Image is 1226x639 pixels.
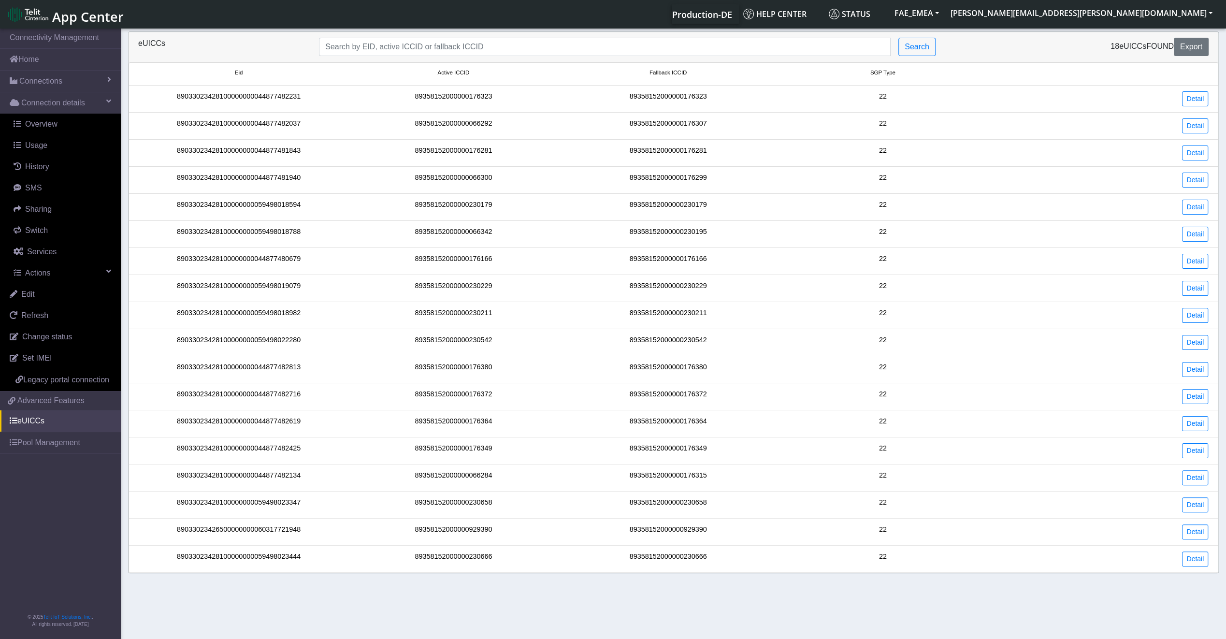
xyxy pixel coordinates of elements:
[25,226,48,234] span: Switch
[561,281,775,296] div: 89358152000000230229
[561,389,775,404] div: 89358152000000176372
[131,335,346,350] div: 89033023428100000000059498022280
[21,97,85,109] span: Connection details
[1182,416,1208,431] a: Detail
[346,200,561,215] div: 89358152000000230179
[776,497,990,512] div: 22
[346,335,561,350] div: 89358152000000230542
[8,4,122,25] a: App Center
[4,177,121,199] a: SMS
[776,443,990,458] div: 22
[131,497,346,512] div: 89033023428100000000059498023347
[829,9,870,19] span: Status
[776,118,990,133] div: 22
[131,91,346,106] div: 89033023428100000000044877482231
[776,524,990,539] div: 22
[346,552,561,566] div: 89358152000000230666
[649,69,687,77] span: Fallback ICCID
[776,416,990,431] div: 22
[131,281,346,296] div: 89033023428100000000059498019079
[561,145,775,160] div: 89358152000000176281
[1182,91,1208,106] a: Detail
[319,38,891,56] input: Search...
[776,145,990,160] div: 22
[131,524,346,539] div: 89033023426500000000060317721948
[131,308,346,323] div: 89033023428100000000059498018982
[561,227,775,242] div: 89358152000000230195
[870,69,895,77] span: SGP Type
[4,241,121,262] a: Services
[1182,145,1208,160] a: Detail
[945,4,1218,22] button: [PERSON_NAME][EMAIL_ADDRESS][PERSON_NAME][DOMAIN_NAME]
[346,443,561,458] div: 89358152000000176349
[131,443,346,458] div: 89033023428100000000044877482425
[561,416,775,431] div: 89358152000000176364
[131,362,346,377] div: 89033023428100000000044877482813
[131,254,346,269] div: 89033023428100000000044877480679
[776,254,990,269] div: 22
[346,254,561,269] div: 89358152000000176166
[19,75,62,87] span: Connections
[346,118,561,133] div: 89358152000000066292
[561,335,775,350] div: 89358152000000230542
[1180,43,1202,51] span: Export
[1182,254,1208,269] a: Detail
[561,497,775,512] div: 89358152000000230658
[4,135,121,156] a: Usage
[776,389,990,404] div: 22
[561,200,775,215] div: 89358152000000230179
[1182,227,1208,242] a: Detail
[4,199,121,220] a: Sharing
[25,269,50,277] span: Actions
[561,470,775,485] div: 89358152000000176315
[1182,552,1208,566] a: Detail
[561,524,775,539] div: 89358152000000929390
[346,470,561,485] div: 89358152000000066284
[561,91,775,106] div: 89358152000000176323
[346,389,561,404] div: 89358152000000176372
[25,162,49,171] span: History
[1182,335,1208,350] a: Detail
[1111,42,1119,50] span: 18
[4,156,121,177] a: History
[561,118,775,133] div: 89358152000000176307
[1182,281,1208,296] a: Detail
[8,7,48,22] img: logo-telit-cinterion-gw-new.png
[346,227,561,242] div: 89358152000000066342
[1182,524,1208,539] a: Detail
[131,38,312,56] div: eUICCs
[131,200,346,215] div: 89033023428100000000059498018594
[561,552,775,566] div: 89358152000000230666
[52,8,124,26] span: App Center
[776,91,990,106] div: 22
[43,614,92,620] a: Telit IoT Solutions, Inc.
[776,552,990,566] div: 22
[1182,362,1208,377] a: Detail
[776,173,990,188] div: 22
[1182,308,1208,323] a: Detail
[25,120,58,128] span: Overview
[1146,42,1174,50] span: found
[776,200,990,215] div: 22
[131,389,346,404] div: 89033023428100000000044877482716
[776,308,990,323] div: 22
[1182,497,1208,512] a: Detail
[21,311,48,319] span: Refresh
[131,145,346,160] div: 89033023428100000000044877481843
[1182,389,1208,404] a: Detail
[561,173,775,188] div: 89358152000000176299
[4,220,121,241] a: Switch
[1174,38,1209,56] button: Export
[25,205,52,213] span: Sharing
[346,362,561,377] div: 89358152000000176380
[776,362,990,377] div: 22
[743,9,807,19] span: Help center
[1182,443,1208,458] a: Detail
[131,552,346,566] div: 89033023428100000000059498023444
[27,247,57,256] span: Services
[4,262,121,284] a: Actions
[1182,200,1208,215] a: Detail
[1119,42,1146,50] span: eUICCs
[25,184,42,192] span: SMS
[561,254,775,269] div: 89358152000000176166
